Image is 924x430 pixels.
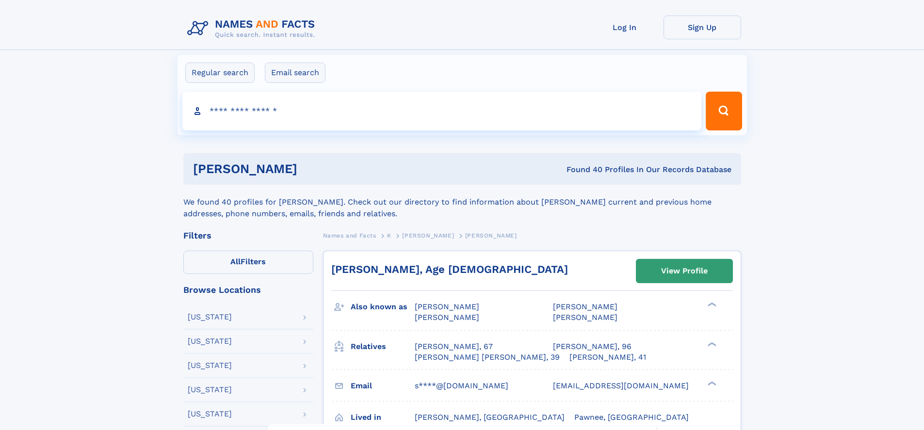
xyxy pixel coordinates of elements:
h1: [PERSON_NAME] [193,163,432,175]
div: Browse Locations [183,286,313,294]
span: [PERSON_NAME] [553,302,617,311]
div: Filters [183,231,313,240]
span: [PERSON_NAME] [465,232,517,239]
span: K [387,232,391,239]
span: [PERSON_NAME] [415,313,479,322]
a: [PERSON_NAME], 67 [415,341,493,352]
div: [US_STATE] [188,313,232,321]
label: Regular search [185,63,255,83]
span: [PERSON_NAME], [GEOGRAPHIC_DATA] [415,413,565,422]
div: [US_STATE] [188,386,232,394]
div: ❯ [705,380,717,386]
a: [PERSON_NAME], Age [DEMOGRAPHIC_DATA] [331,263,568,275]
span: [PERSON_NAME] [415,302,479,311]
span: [PERSON_NAME] [553,313,617,322]
span: [EMAIL_ADDRESS][DOMAIN_NAME] [553,381,689,390]
div: ❯ [705,341,717,347]
span: All [230,257,241,266]
label: Email search [265,63,325,83]
input: search input [182,92,702,130]
a: [PERSON_NAME] [402,229,454,241]
div: Found 40 Profiles In Our Records Database [432,164,731,175]
a: Names and Facts [323,229,376,241]
div: [US_STATE] [188,362,232,369]
h3: Email [351,378,415,394]
h3: Relatives [351,338,415,355]
label: Filters [183,251,313,274]
button: Search Button [706,92,742,130]
a: Log In [586,16,664,39]
a: Sign Up [664,16,741,39]
a: [PERSON_NAME] [PERSON_NAME], 39 [415,352,560,363]
h3: Also known as [351,299,415,315]
a: [PERSON_NAME], 41 [569,352,646,363]
div: View Profile [661,260,708,282]
span: [PERSON_NAME] [402,232,454,239]
div: [US_STATE] [188,410,232,418]
a: View Profile [636,259,732,283]
a: [PERSON_NAME], 96 [553,341,632,352]
span: Pawnee, [GEOGRAPHIC_DATA] [574,413,689,422]
h3: Lived in [351,409,415,426]
div: We found 40 profiles for [PERSON_NAME]. Check out our directory to find information about [PERSON... [183,185,741,220]
div: ❯ [705,302,717,308]
div: [US_STATE] [188,337,232,345]
a: K [387,229,391,241]
img: Logo Names and Facts [183,16,323,42]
